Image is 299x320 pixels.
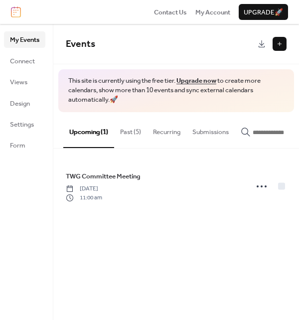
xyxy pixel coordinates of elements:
a: TWG Committee Meeting [66,171,141,182]
a: Connect [4,53,45,69]
a: Design [4,95,45,111]
a: My Account [195,7,230,17]
span: Upgrade 🚀 [244,7,283,17]
img: logo [11,6,21,17]
a: Views [4,74,45,90]
button: Recurring [147,112,186,147]
a: Settings [4,116,45,132]
button: Upcoming (1) [63,112,114,148]
span: My Events [10,35,39,45]
button: Upgrade🚀 [239,4,288,20]
span: 11:00 am [66,193,102,202]
button: Past (5) [114,112,147,147]
span: Form [10,141,25,151]
a: Contact Us [154,7,187,17]
span: This site is currently using the free tier. to create more calendars, show more than 10 events an... [68,76,284,105]
button: Submissions [186,112,235,147]
span: TWG Committee Meeting [66,171,141,181]
span: Design [10,99,30,109]
a: Upgrade now [176,74,216,87]
span: Views [10,77,27,87]
a: Form [4,137,45,153]
a: My Events [4,31,45,47]
span: [DATE] [66,184,102,193]
span: Events [66,35,95,53]
span: Settings [10,120,34,130]
span: Connect [10,56,35,66]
